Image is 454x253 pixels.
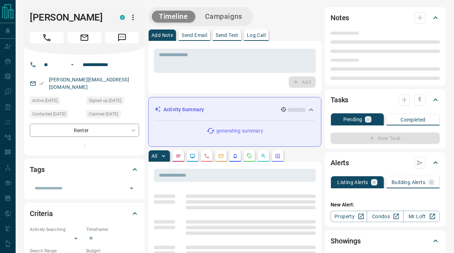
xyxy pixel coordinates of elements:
[86,110,139,120] div: Wed Apr 07 2021
[331,94,348,106] h2: Tasks
[331,9,440,26] div: Notes
[105,32,139,43] span: Message
[86,226,139,233] p: Timeframe:
[403,211,440,222] a: Mr.Loft
[30,97,83,107] div: Sun Sep 14 2025
[198,11,249,22] button: Campaigns
[261,153,266,159] svg: Opportunities
[151,33,173,38] p: Add Note
[204,153,210,159] svg: Calls
[67,32,101,43] span: Email
[190,153,195,159] svg: Lead Browsing Activity
[331,157,349,168] h2: Alerts
[331,201,440,209] p: New Alert:
[331,235,361,247] h2: Showings
[275,153,281,159] svg: Agent Actions
[30,110,83,120] div: Fri Apr 23 2021
[152,11,195,22] button: Timeline
[151,154,157,158] p: All
[32,97,57,104] span: Active [DATE]
[127,183,137,193] button: Open
[30,12,109,23] h1: [PERSON_NAME]
[232,153,238,159] svg: Listing Alerts
[30,226,83,233] p: Actively Searching:
[68,60,77,69] button: Open
[367,211,403,222] a: Condos
[247,153,252,159] svg: Requests
[120,15,125,20] div: condos.ca
[30,208,53,219] h2: Criteria
[216,33,238,38] p: Send Text
[32,111,66,118] span: Contacted [DATE]
[400,117,426,122] p: Completed
[343,117,362,122] p: Pending
[182,33,207,38] p: Send Email
[176,153,181,159] svg: Notes
[39,81,44,86] svg: Email Verified
[331,211,367,222] a: Property
[331,91,440,108] div: Tasks
[164,106,204,113] p: Activity Summary
[86,97,139,107] div: Mon Apr 05 2021
[331,12,349,23] h2: Notes
[247,33,266,38] p: Log Call
[89,111,118,118] span: Claimed [DATE]
[392,180,425,185] p: Building Alerts
[89,97,121,104] span: Signed up [DATE]
[30,205,139,222] div: Criteria
[154,103,315,116] div: Activity Summary
[331,232,440,249] div: Showings
[49,77,129,90] a: [PERSON_NAME][EMAIL_ADDRESS][DOMAIN_NAME]
[30,164,44,175] h2: Tags
[337,180,368,185] p: Listing Alerts
[30,124,139,137] div: Renter
[218,153,224,159] svg: Emails
[331,154,440,171] div: Alerts
[216,127,263,135] p: generating summary
[30,32,64,43] span: Call
[30,161,139,178] div: Tags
